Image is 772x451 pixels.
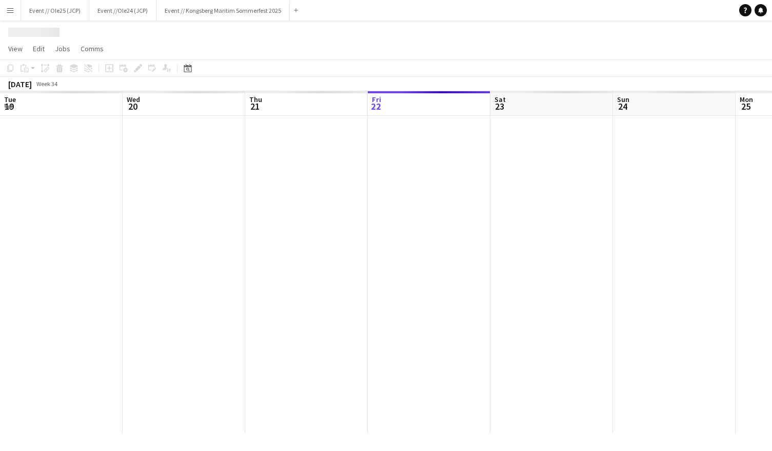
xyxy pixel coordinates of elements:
span: Fri [372,95,381,104]
span: Wed [127,95,140,104]
span: Week 34 [34,80,60,88]
span: Comms [81,44,104,53]
button: Event //Ole24 (JCP) [89,1,156,20]
div: [DATE] [8,79,32,89]
span: Sun [617,95,629,104]
span: 19 [3,100,16,112]
span: 22 [370,100,381,112]
span: Jobs [55,44,70,53]
a: Comms [76,42,108,55]
span: Edit [33,44,45,53]
span: 24 [616,100,629,112]
span: 20 [125,100,140,112]
span: 21 [248,100,262,112]
span: 25 [738,100,753,112]
span: Thu [249,95,262,104]
span: Mon [740,95,753,104]
button: Event // Ole25 (JCP) [21,1,89,20]
span: Tue [4,95,16,104]
span: View [8,44,23,53]
span: 23 [493,100,506,112]
a: Jobs [51,42,74,55]
span: Sat [494,95,506,104]
a: Edit [29,42,49,55]
a: View [4,42,27,55]
button: Event // Kongsberg Maritim Sommerfest 2025 [156,1,290,20]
